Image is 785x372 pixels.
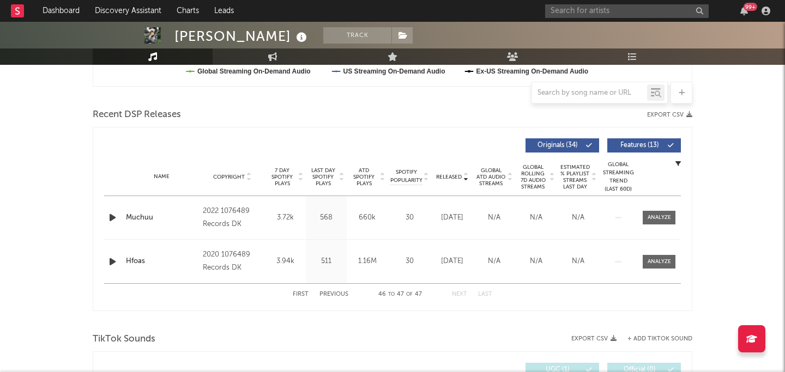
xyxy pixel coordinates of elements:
[452,291,467,297] button: Next
[349,167,378,187] span: ATD Spotify Plays
[476,167,506,187] span: Global ATD Audio Streams
[126,256,197,267] a: Hfoas
[406,292,413,297] span: of
[740,7,748,15] button: 99+
[560,212,596,223] div: N/A
[349,212,385,223] div: 660k
[617,336,692,342] button: + Add TikTok Sound
[213,174,245,180] span: Copyright
[533,142,583,149] span: Originals ( 34 )
[268,212,303,223] div: 3.72k
[571,336,617,342] button: Export CSV
[744,3,757,11] div: 99 +
[478,291,492,297] button: Last
[268,256,303,267] div: 3.94k
[518,256,554,267] div: N/A
[309,256,344,267] div: 511
[309,167,337,187] span: Last Day Spotify Plays
[293,291,309,297] button: First
[627,336,692,342] button: + Add TikTok Sound
[434,256,470,267] div: [DATE]
[436,174,462,180] span: Released
[476,68,589,75] text: Ex-US Streaming On-Demand Audio
[434,212,470,223] div: [DATE]
[203,248,262,275] div: 2020 1076489 Records DK
[560,256,596,267] div: N/A
[614,142,665,149] span: Features ( 13 )
[607,138,681,153] button: Features(13)
[518,212,554,223] div: N/A
[126,212,197,223] a: Muchuu
[647,112,692,118] button: Export CSV
[126,173,197,181] div: Name
[388,292,395,297] span: to
[343,68,445,75] text: US Streaming On-Demand Audio
[390,212,428,223] div: 30
[197,68,311,75] text: Global Streaming On-Demand Audio
[323,27,391,44] button: Track
[390,256,428,267] div: 30
[174,27,310,45] div: [PERSON_NAME]
[203,205,262,231] div: 2022 1076489 Records DK
[518,164,548,190] span: Global Rolling 7D Audio Streams
[602,161,635,193] div: Global Streaming Trend (Last 60D)
[93,108,181,121] span: Recent DSP Releases
[560,164,590,190] span: Estimated % Playlist Streams Last Day
[526,138,599,153] button: Originals(34)
[545,4,709,18] input: Search for artists
[309,212,344,223] div: 568
[370,288,430,301] div: 46 47 47
[476,256,512,267] div: N/A
[532,89,647,97] input: Search by song name or URL
[93,333,155,346] span: TikTok Sounds
[390,168,422,185] span: Spotify Popularity
[476,212,512,223] div: N/A
[268,167,297,187] span: 7 Day Spotify Plays
[349,256,385,267] div: 1.16M
[319,291,348,297] button: Previous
